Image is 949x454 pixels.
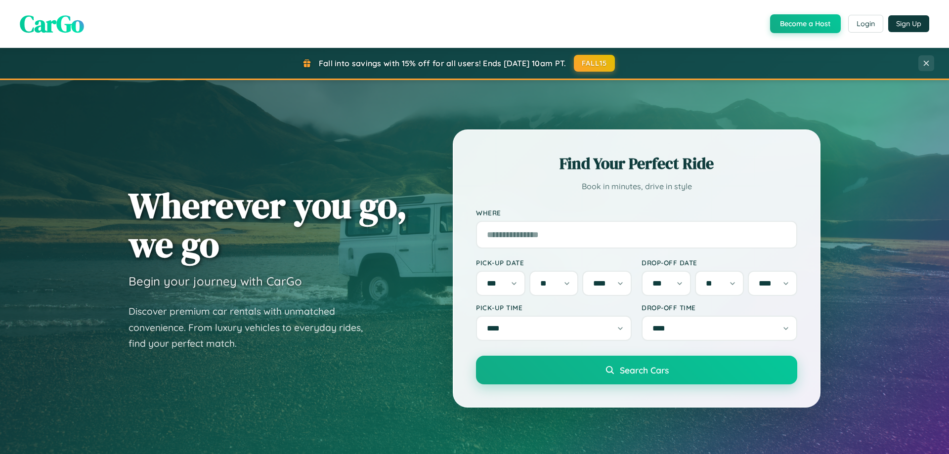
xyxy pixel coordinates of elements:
label: Where [476,208,797,217]
label: Drop-off Time [642,303,797,312]
label: Pick-up Time [476,303,632,312]
span: CarGo [20,7,84,40]
label: Pick-up Date [476,258,632,267]
span: Search Cars [620,365,669,375]
button: FALL15 [574,55,615,72]
button: Sign Up [888,15,929,32]
button: Login [848,15,883,33]
span: Fall into savings with 15% off for all users! Ends [DATE] 10am PT. [319,58,566,68]
p: Book in minutes, drive in style [476,179,797,194]
label: Drop-off Date [642,258,797,267]
button: Search Cars [476,356,797,384]
h3: Begin your journey with CarGo [129,274,302,289]
button: Become a Host [770,14,841,33]
h1: Wherever you go, we go [129,186,407,264]
p: Discover premium car rentals with unmatched convenience. From luxury vehicles to everyday rides, ... [129,303,376,352]
h2: Find Your Perfect Ride [476,153,797,174]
